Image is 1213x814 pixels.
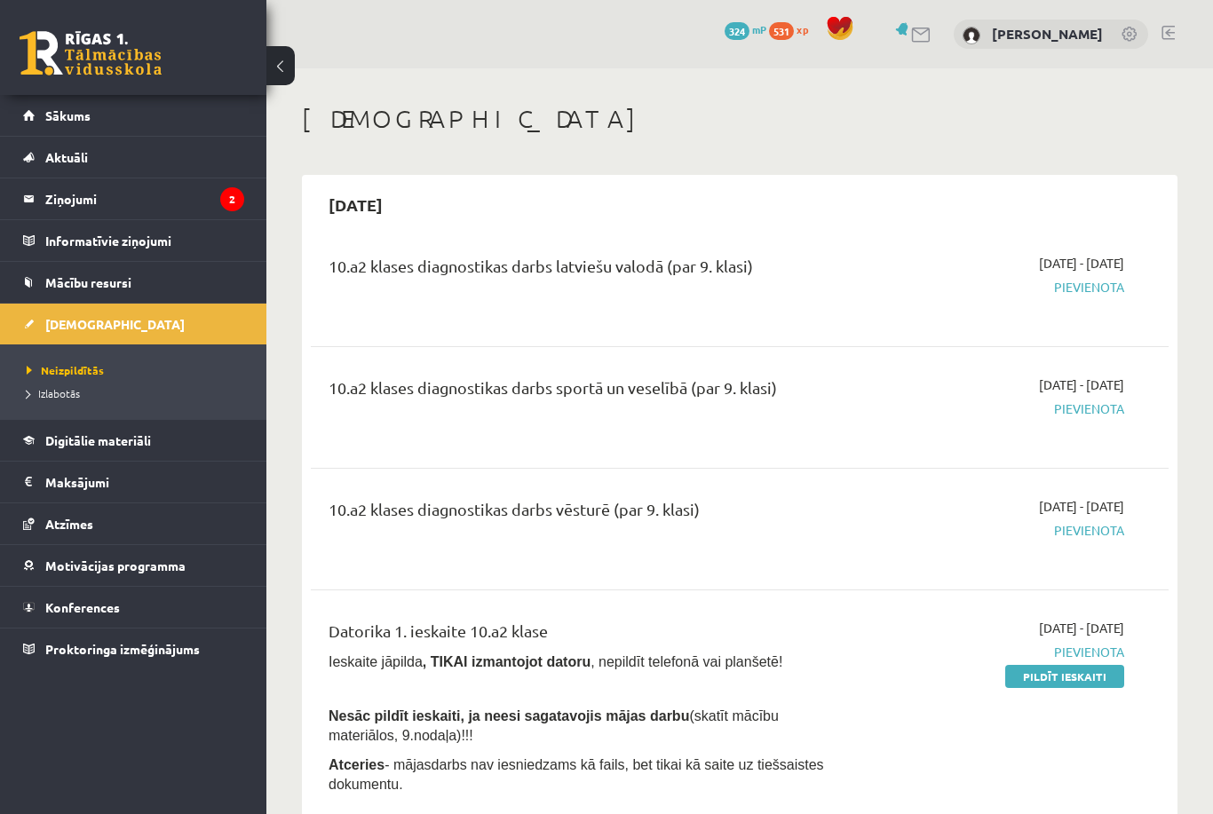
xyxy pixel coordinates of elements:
[27,362,249,378] a: Neizpildītās
[23,262,244,303] a: Mācību resursi
[876,399,1124,418] span: Pievienota
[220,187,244,211] i: 2
[23,220,244,261] a: Informatīvie ziņojumi
[23,462,244,502] a: Maksājumi
[27,386,80,400] span: Izlabotās
[797,22,808,36] span: xp
[45,557,186,573] span: Motivācijas programma
[311,184,400,225] h2: [DATE]
[302,104,1177,134] h1: [DEMOGRAPHIC_DATA]
[963,27,980,44] img: Gabriela Saulīte
[45,274,131,290] span: Mācību resursi
[23,95,244,136] a: Sākums
[329,654,782,669] span: Ieskaite jāpilda , nepildīt telefonā vai planšetē!
[329,757,824,792] span: - mājasdarbs nav iesniedzams kā fails, bet tikai kā saite uz tiešsaistes dokumentu.
[23,503,244,544] a: Atzīmes
[329,497,850,530] div: 10.a2 klases diagnostikas darbs vēsturē (par 9. klasi)
[45,149,88,165] span: Aktuāli
[45,462,244,502] legend: Maksājumi
[1039,497,1124,516] span: [DATE] - [DATE]
[23,587,244,628] a: Konferences
[27,363,104,377] span: Neizpildītās
[45,516,93,532] span: Atzīmes
[23,628,244,669] a: Proktoringa izmēģinājums
[45,220,244,261] legend: Informatīvie ziņojumi
[876,521,1124,540] span: Pievienota
[45,641,200,657] span: Proktoringa izmēģinājums
[23,304,244,344] a: [DEMOGRAPHIC_DATA]
[1005,665,1124,688] a: Pildīt ieskaiti
[45,107,91,123] span: Sākums
[769,22,794,40] span: 531
[45,178,244,219] legend: Ziņojumi
[1039,619,1124,637] span: [DATE] - [DATE]
[992,25,1103,43] a: [PERSON_NAME]
[329,708,689,723] span: Nesāc pildīt ieskaiti, ja neesi sagatavojis mājas darbu
[329,254,850,287] div: 10.a2 klases diagnostikas darbs latviešu valodā (par 9. klasi)
[23,420,244,461] a: Digitālie materiāli
[45,432,151,448] span: Digitālie materiāli
[329,619,850,652] div: Datorika 1. ieskaite 10.a2 klase
[23,178,244,219] a: Ziņojumi2
[1039,375,1124,394] span: [DATE] - [DATE]
[876,278,1124,296] span: Pievienota
[329,708,779,743] span: (skatīt mācību materiālos, 9.nodaļa)!!!
[769,22,817,36] a: 531 xp
[423,654,591,669] b: , TIKAI izmantojot datoru
[876,643,1124,661] span: Pievienota
[27,385,249,401] a: Izlabotās
[329,375,850,408] div: 10.a2 klases diagnostikas darbs sportā un veselībā (par 9. klasi)
[45,316,185,332] span: [DEMOGRAPHIC_DATA]
[725,22,749,40] span: 324
[23,137,244,178] a: Aktuāli
[20,31,162,75] a: Rīgas 1. Tālmācības vidusskola
[725,22,766,36] a: 324 mP
[1039,254,1124,273] span: [DATE] - [DATE]
[45,599,120,615] span: Konferences
[23,545,244,586] a: Motivācijas programma
[752,22,766,36] span: mP
[329,757,385,772] b: Atceries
